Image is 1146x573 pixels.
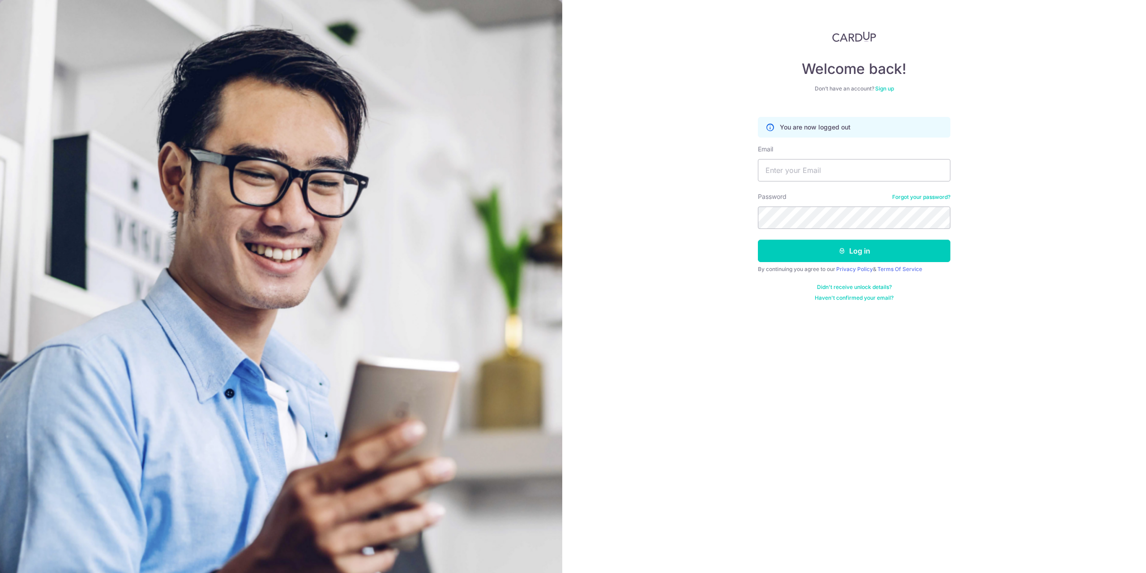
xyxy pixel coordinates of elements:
a: Privacy Policy [836,266,873,272]
a: Forgot your password? [892,194,950,201]
a: Haven't confirmed your email? [815,294,894,302]
div: Don’t have an account? [758,85,950,92]
img: CardUp Logo [832,31,876,42]
h4: Welcome back! [758,60,950,78]
label: Password [758,192,787,201]
input: Enter your Email [758,159,950,181]
a: Sign up [875,85,894,92]
a: Didn't receive unlock details? [817,284,892,291]
button: Log in [758,240,950,262]
label: Email [758,145,773,154]
a: Terms Of Service [877,266,922,272]
p: You are now logged out [780,123,851,132]
div: By continuing you agree to our & [758,266,950,273]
